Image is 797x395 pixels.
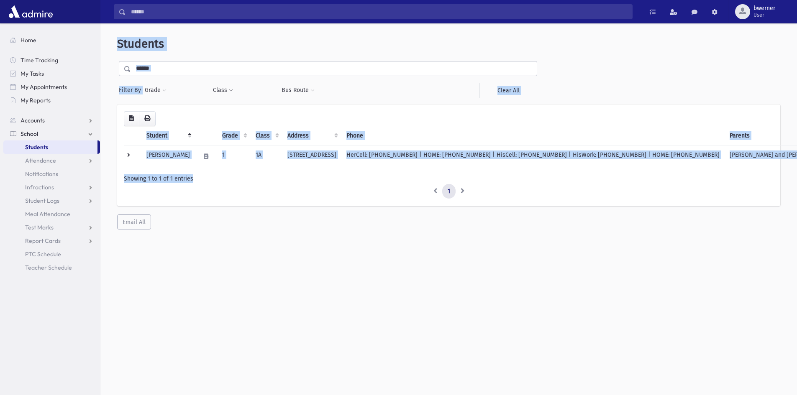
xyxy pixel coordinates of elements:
[3,261,100,274] a: Teacher Schedule
[7,3,55,20] img: AdmirePro
[25,143,48,151] span: Students
[3,234,100,247] a: Report Cards
[753,12,775,18] span: User
[3,194,100,207] a: Student Logs
[3,207,100,221] a: Meal Attendance
[21,36,36,44] span: Home
[341,145,725,168] td: HerCell: [PHONE_NUMBER] | HOME: [PHONE_NUMBER] | HisCell: [PHONE_NUMBER] | HisWork: [PHONE_NUMBER...
[3,221,100,234] a: Test Marks
[282,145,341,168] td: [STREET_ADDRESS]
[213,83,233,98] button: Class
[442,184,456,199] a: 1
[251,145,282,168] td: 1A
[281,83,315,98] button: Bus Route
[21,56,58,64] span: Time Tracking
[21,117,45,124] span: Accounts
[341,126,725,145] th: Phone
[144,83,167,98] button: Grade
[3,167,100,181] a: Notifications
[251,126,282,145] th: Class: activate to sort column ascending
[3,67,100,80] a: My Tasks
[21,130,38,138] span: School
[21,97,51,104] span: My Reports
[3,127,100,140] a: School
[3,114,100,127] a: Accounts
[141,126,195,145] th: Student: activate to sort column descending
[3,94,100,107] a: My Reports
[124,174,774,183] div: Showing 1 to 1 of 1 entries
[479,83,537,98] a: Clear All
[139,111,156,126] button: Print
[217,145,251,168] td: 1
[3,33,100,47] a: Home
[3,140,97,154] a: Students
[25,170,58,178] span: Notifications
[3,54,100,67] a: Time Tracking
[25,197,59,204] span: Student Logs
[25,157,56,164] span: Attendance
[25,224,54,231] span: Test Marks
[25,183,54,191] span: Infractions
[21,70,44,77] span: My Tasks
[117,37,164,51] span: Students
[141,145,195,168] td: [PERSON_NAME]
[753,5,775,12] span: bwerner
[124,111,139,126] button: CSV
[3,247,100,261] a: PTC Schedule
[282,126,341,145] th: Address: activate to sort column ascending
[3,181,100,194] a: Infractions
[25,237,61,245] span: Report Cards
[25,210,70,218] span: Meal Attendance
[3,80,100,94] a: My Appointments
[217,126,251,145] th: Grade: activate to sort column ascending
[117,214,151,229] button: Email All
[3,154,100,167] a: Attendance
[119,86,144,94] span: Filter By
[25,264,72,271] span: Teacher Schedule
[21,83,67,91] span: My Appointments
[126,4,632,19] input: Search
[25,250,61,258] span: PTC Schedule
